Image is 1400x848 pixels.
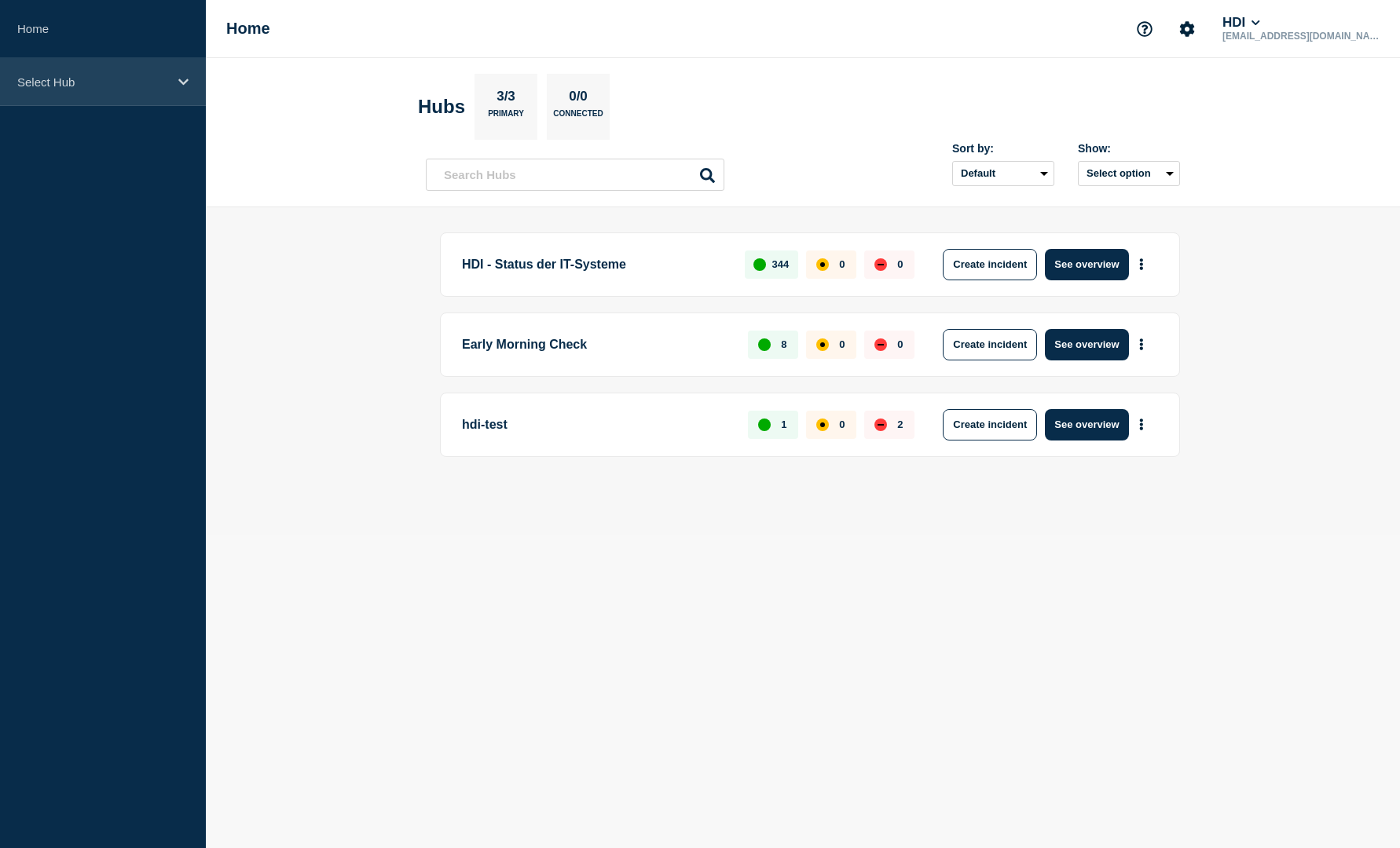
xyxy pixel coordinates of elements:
[839,258,845,270] p: 0
[943,249,1037,280] button: Create incident
[462,329,730,360] p: Early Morning Check
[753,258,766,271] div: up
[897,419,903,430] p: 2
[553,109,603,126] p: Connected
[897,338,903,350] p: 0
[772,258,790,270] p: 344
[758,419,771,431] div: up
[839,419,845,430] p: 0
[1078,142,1180,155] div: Show:
[816,419,829,431] div: affected
[1131,410,1152,439] button: More actions
[781,338,786,350] p: 8
[874,258,887,271] div: down
[462,409,730,440] p: hdi-test
[426,159,724,191] input: Search Hubs
[563,89,594,109] p: 0/0
[943,329,1037,360] button: Create incident
[874,419,887,431] div: down
[462,249,727,280] p: HDI - Status der IT-Systeme
[418,96,465,118] h2: Hubs
[1219,31,1383,42] p: [EMAIL_ADDRESS][DOMAIN_NAME]
[1131,250,1152,279] button: More actions
[488,109,524,126] p: Primary
[491,89,522,109] p: 3/3
[816,338,829,351] div: affected
[816,258,829,271] div: affected
[1128,13,1161,46] button: Support
[758,338,771,351] div: up
[952,142,1054,155] div: Sort by:
[1045,249,1128,280] button: See overview
[1078,161,1180,186] button: Select option
[943,409,1037,440] button: Create incident
[1219,15,1263,31] button: HDI
[897,258,903,270] p: 0
[17,75,168,89] p: Select Hub
[1045,409,1128,440] button: See overview
[839,338,845,350] p: 0
[1171,13,1204,46] button: Account settings
[952,161,1054,186] select: Sort by
[874,338,887,351] div: down
[781,419,786,430] p: 1
[1131,330,1152,359] button: More actions
[1045,329,1128,360] button: See overview
[226,20,270,38] h1: Home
